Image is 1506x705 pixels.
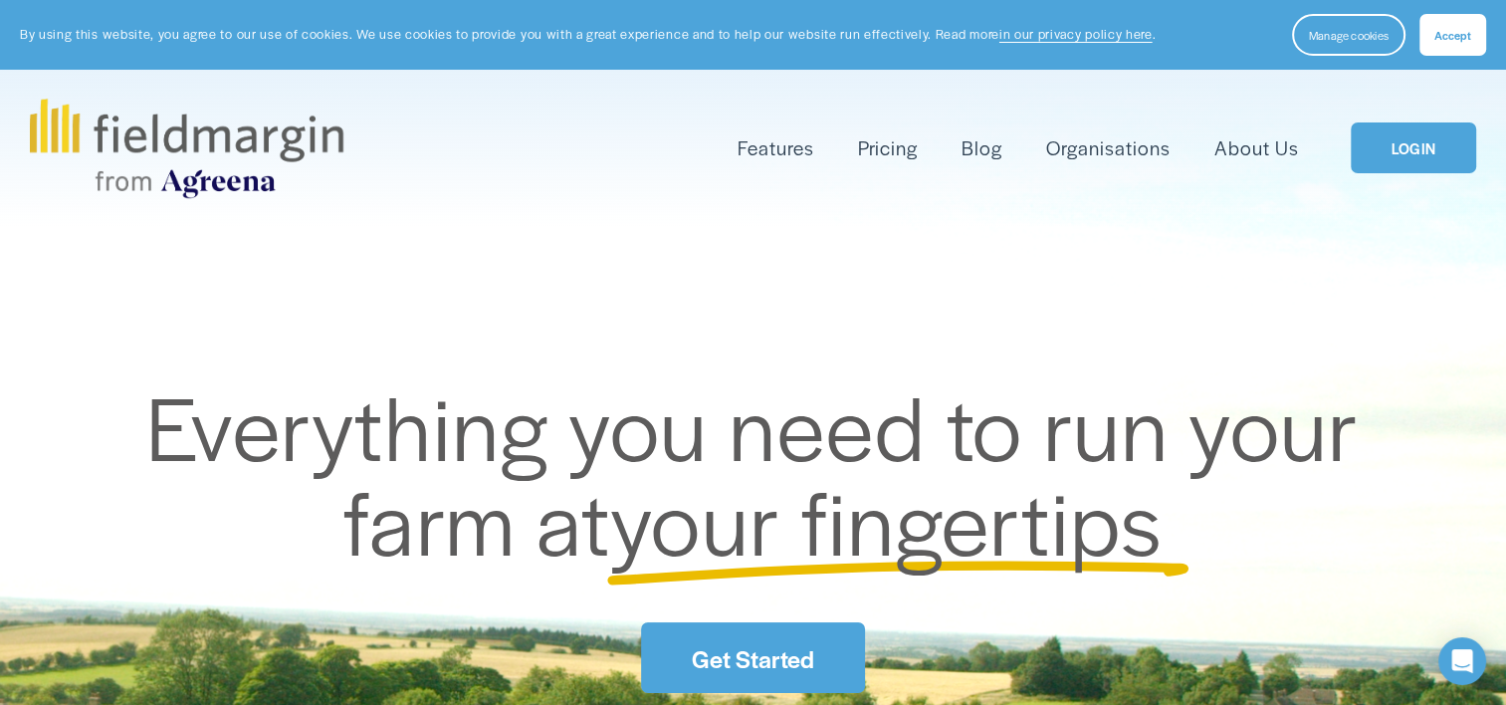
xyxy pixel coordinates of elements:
[1419,14,1486,56] button: Accept
[1292,14,1405,56] button: Manage cookies
[1434,27,1471,43] span: Accept
[1046,131,1171,164] a: Organisations
[1351,122,1476,173] a: LOGIN
[641,622,864,693] a: Get Started
[738,133,814,162] span: Features
[146,362,1380,583] span: Everything you need to run your farm at
[858,131,918,164] a: Pricing
[610,457,1163,582] span: your fingertips
[962,131,1002,164] a: Blog
[999,25,1153,43] a: in our privacy policy here
[1214,131,1299,164] a: About Us
[20,25,1156,44] p: By using this website, you agree to our use of cookies. We use cookies to provide you with a grea...
[1309,27,1389,43] span: Manage cookies
[738,131,814,164] a: folder dropdown
[30,99,342,198] img: fieldmargin.com
[1438,637,1486,685] div: Open Intercom Messenger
